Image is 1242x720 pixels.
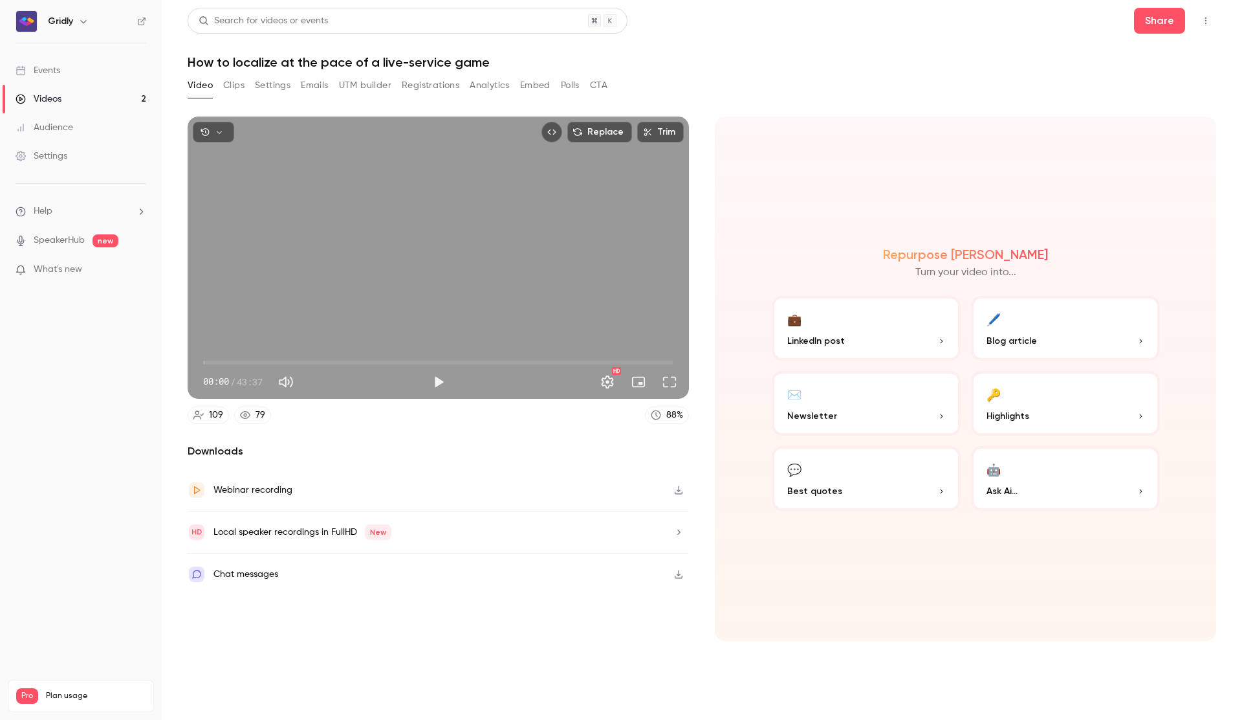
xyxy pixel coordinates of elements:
span: / [230,375,235,388]
button: Trim [637,122,684,142]
div: HD [612,367,621,375]
div: 00:00 [203,375,263,388]
button: Mute [273,369,299,395]
h2: Downloads [188,444,689,459]
button: 🖊️Blog article [971,296,1160,361]
div: 🤖 [986,459,1001,479]
button: 💬Best quotes [772,446,961,511]
div: 88 % [666,409,683,422]
img: tab_domain_overview_orange.svg [35,75,45,85]
span: Best quotes [787,484,842,498]
button: Clips [223,75,245,96]
h1: How to localize at the pace of a live-service game [188,54,1216,70]
h6: Gridly [48,15,73,28]
span: 00:00 [203,375,229,388]
img: website_grey.svg [21,34,31,44]
span: 43:37 [237,375,263,388]
button: Share [1134,8,1185,34]
div: Keywords by Traffic [143,76,218,85]
div: Local speaker recordings in FullHD [213,524,391,540]
div: Webinar recording [213,482,292,498]
div: Domain: [DOMAIN_NAME] [34,34,142,44]
button: Play [426,369,452,395]
div: Audience [16,121,73,134]
div: v 4.0.25 [36,21,63,31]
span: Newsletter [787,409,837,423]
a: 88% [645,407,689,424]
span: LinkedIn post [787,334,845,348]
button: Turn on miniplayer [626,369,651,395]
div: Chat messages [213,567,278,582]
div: Domain Overview [49,76,116,85]
div: Settings [16,150,67,163]
button: Embed [520,75,550,96]
div: 💼 [787,309,801,329]
div: ✉️ [787,384,801,404]
img: tab_keywords_by_traffic_grey.svg [129,75,139,85]
div: 🔑 [986,384,1001,404]
button: Settings [594,369,620,395]
button: Embed video [541,122,562,142]
a: 79 [234,407,271,424]
div: Events [16,64,60,77]
button: Top Bar Actions [1195,10,1216,31]
button: 💼LinkedIn post [772,296,961,361]
span: Plan usage [46,691,146,701]
button: Settings [255,75,290,96]
button: UTM builder [339,75,391,96]
div: 🖊️ [986,309,1001,329]
h2: Repurpose [PERSON_NAME] [883,247,1048,262]
div: Search for videos or events [199,14,328,28]
button: Registrations [402,75,459,96]
span: new [93,234,118,247]
button: 🔑Highlights [971,371,1160,436]
div: 79 [256,409,265,422]
button: CTA [590,75,607,96]
span: Help [34,205,52,218]
span: Ask Ai... [986,484,1018,498]
button: Emails [301,75,328,96]
span: What's new [34,263,82,276]
p: Turn your video into... [915,265,1016,280]
iframe: Noticeable Trigger [131,264,146,276]
div: Videos [16,93,61,106]
div: 109 [209,409,223,422]
button: ✉️Newsletter [772,371,961,436]
a: SpeakerHub [34,234,85,247]
button: Video [188,75,213,96]
button: Replace [567,122,632,142]
button: 🤖Ask Ai... [971,446,1160,511]
button: Full screen [657,369,682,395]
span: Blog article [986,334,1037,348]
span: Highlights [986,409,1029,423]
li: help-dropdown-opener [16,205,146,218]
span: New [365,524,391,540]
button: Analytics [470,75,510,96]
img: Gridly [16,11,37,32]
img: logo_orange.svg [21,21,31,31]
a: 109 [188,407,229,424]
div: 💬 [787,459,801,479]
button: Polls [561,75,580,96]
span: Pro [16,688,38,704]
